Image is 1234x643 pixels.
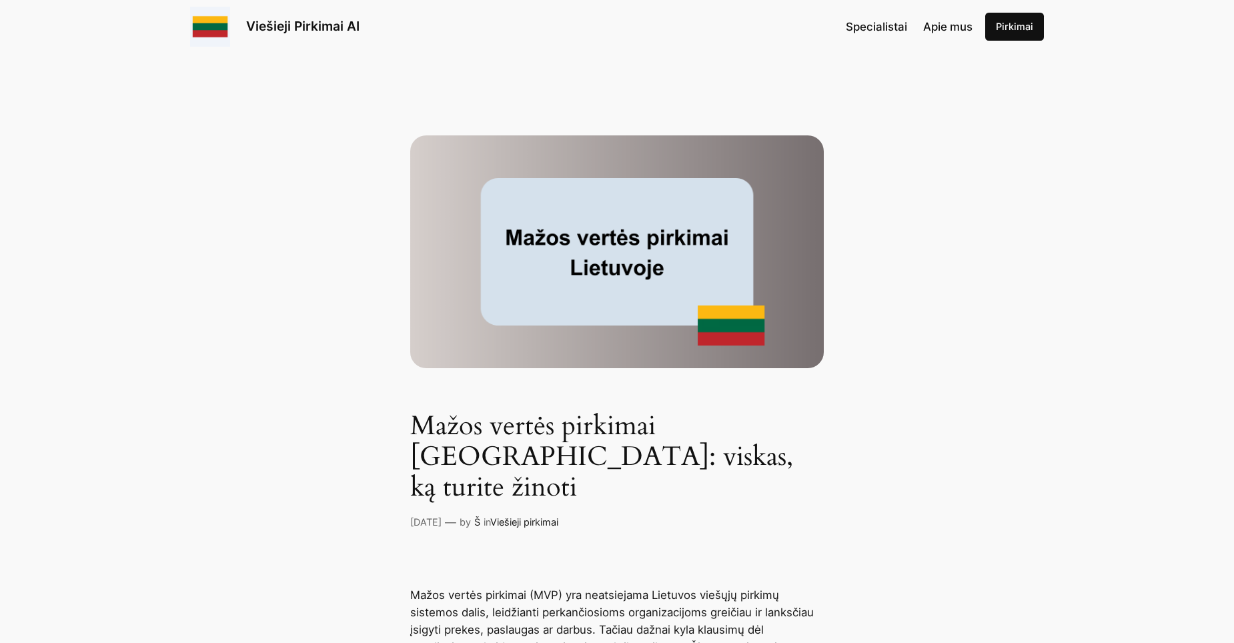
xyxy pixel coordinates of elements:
[846,20,907,33] span: Specialistai
[246,18,360,34] a: Viešieji Pirkimai AI
[490,516,558,528] a: Viešieji pirkimai
[445,514,456,531] p: —
[484,516,490,528] span: in
[410,516,442,528] a: [DATE]
[985,13,1044,41] a: Pirkimai
[190,7,230,47] img: Viešieji pirkimai logo
[410,411,824,503] h1: Mažos vertės pirkimai [GEOGRAPHIC_DATA]: viskas, ką turite žinoti
[923,18,973,35] a: Apie mus
[846,18,973,35] nav: Navigation
[474,516,480,528] a: Š
[460,515,471,530] p: by
[923,20,973,33] span: Apie mus
[846,18,907,35] a: Specialistai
